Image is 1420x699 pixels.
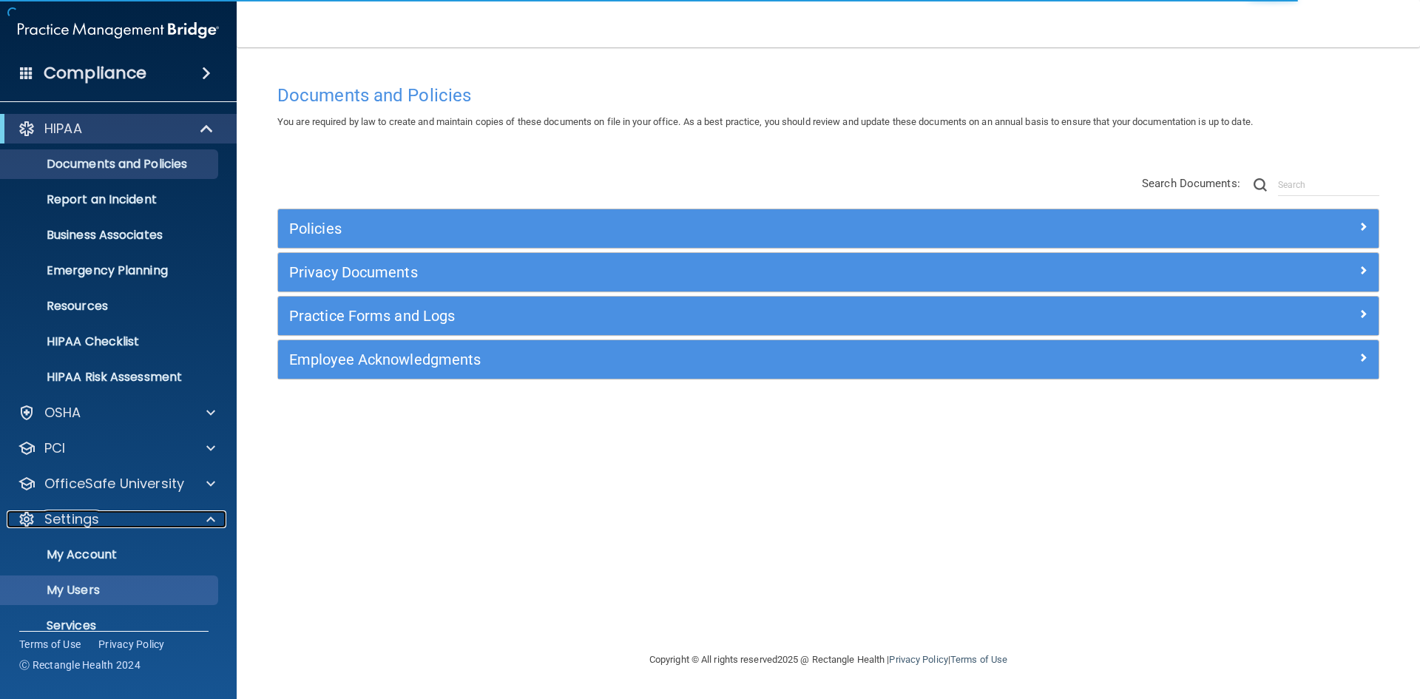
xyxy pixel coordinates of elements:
p: OSHA [44,404,81,422]
h5: Policies [289,220,1092,237]
p: My Account [10,547,212,562]
a: Terms of Use [19,637,81,652]
p: Settings [44,510,99,528]
a: Employee Acknowledgments [289,348,1367,371]
img: ic-search.3b580494.png [1254,178,1267,192]
a: PCI [18,439,215,457]
a: OSHA [18,404,215,422]
a: Privacy Policy [98,637,165,652]
a: Privacy Documents [289,260,1367,284]
h5: Privacy Documents [289,264,1092,280]
img: PMB logo [18,16,219,45]
p: Documents and Policies [10,157,212,172]
p: Business Associates [10,228,212,243]
p: HIPAA [44,120,82,138]
a: Policies [289,217,1367,240]
a: Privacy Policy [889,654,947,665]
a: HIPAA [18,120,214,138]
a: Practice Forms and Logs [289,304,1367,328]
input: Search [1278,174,1379,196]
p: My Users [10,583,212,598]
h4: Documents and Policies [277,86,1379,105]
h5: Employee Acknowledgments [289,351,1092,368]
p: PCI [44,439,65,457]
span: Search Documents: [1142,177,1240,190]
p: Services [10,618,212,633]
h5: Practice Forms and Logs [289,308,1092,324]
span: You are required by law to create and maintain copies of these documents on file in your office. ... [277,116,1253,127]
h4: Compliance [44,63,146,84]
p: Emergency Planning [10,263,212,278]
iframe: Drift Widget Chat Controller [1164,594,1402,653]
a: Settings [18,510,215,528]
p: Report an Incident [10,192,212,207]
p: OfficeSafe University [44,475,184,493]
a: Terms of Use [950,654,1007,665]
span: Ⓒ Rectangle Health 2024 [19,658,141,672]
p: HIPAA Checklist [10,334,212,349]
div: Copyright © All rights reserved 2025 @ Rectangle Health | | [558,636,1098,683]
p: HIPAA Risk Assessment [10,370,212,385]
a: OfficeSafe University [18,475,215,493]
p: Resources [10,299,212,314]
